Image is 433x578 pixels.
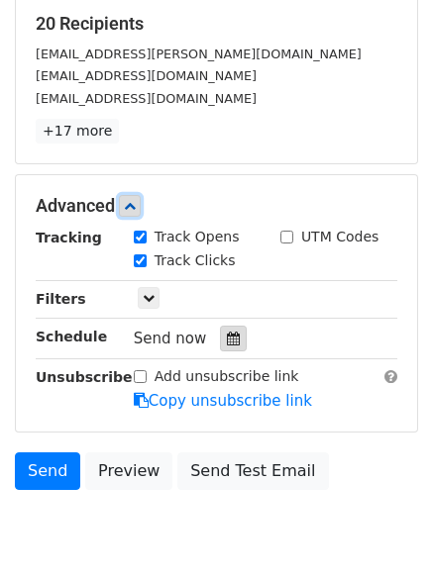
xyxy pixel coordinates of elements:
[155,250,236,271] label: Track Clicks
[155,366,299,387] label: Add unsubscribe link
[36,13,397,35] h5: 20 Recipients
[36,369,133,385] strong: Unsubscribe
[36,47,362,61] small: [EMAIL_ADDRESS][PERSON_NAME][DOMAIN_NAME]
[85,452,172,490] a: Preview
[155,227,240,247] label: Track Opens
[177,452,328,490] a: Send Test Email
[36,291,86,307] strong: Filters
[36,230,102,245] strong: Tracking
[36,91,257,106] small: [EMAIL_ADDRESS][DOMAIN_NAME]
[15,452,80,490] a: Send
[134,392,312,410] a: Copy unsubscribe link
[36,195,397,217] h5: Advanced
[334,483,433,578] iframe: Chat Widget
[36,119,119,144] a: +17 more
[134,330,207,347] span: Send now
[36,68,257,83] small: [EMAIL_ADDRESS][DOMAIN_NAME]
[301,227,379,247] label: UTM Codes
[36,329,107,344] strong: Schedule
